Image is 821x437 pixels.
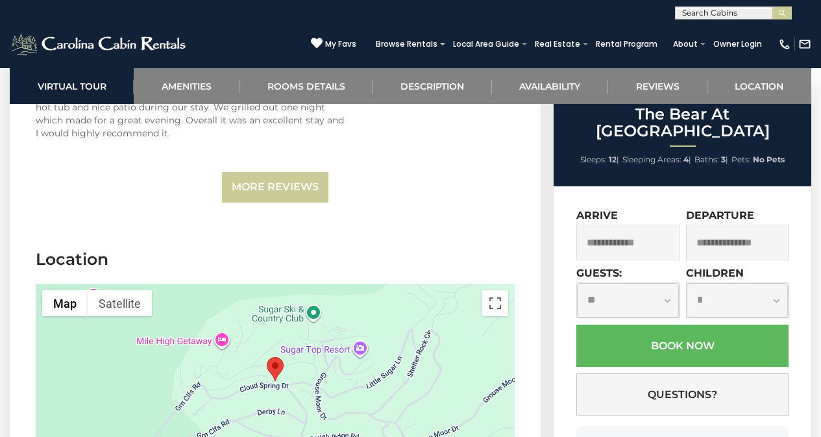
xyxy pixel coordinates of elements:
button: Show satellite imagery [88,290,152,316]
li: | [580,151,619,168]
a: Description [373,68,491,104]
a: Rental Program [589,35,664,53]
label: Departure [686,208,754,221]
button: Show street map [42,290,88,316]
li: | [694,151,728,168]
li: | [622,151,691,168]
a: Owner Login [707,35,768,53]
div: The Bear At Sugar Mountain [267,357,284,381]
a: Availability [492,68,608,104]
a: About [667,35,704,53]
a: Rooms Details [239,68,373,104]
a: Amenities [134,68,239,104]
strong: 3 [721,154,726,164]
a: Reviews [608,68,707,104]
span: Baths: [694,154,719,164]
span: My Favs [325,38,356,50]
img: mail-regular-white.png [798,38,811,51]
a: Browse Rentals [369,35,444,53]
strong: 12 [609,154,617,164]
label: Children [686,266,744,279]
h3: Location [36,248,515,271]
a: Location [707,68,811,104]
img: phone-regular-white.png [778,38,791,51]
a: Virtual Tour [10,68,134,104]
strong: 4 [683,154,689,164]
img: White-1-2.png [10,31,190,57]
button: Toggle fullscreen view [482,290,508,316]
label: Guests: [576,266,622,279]
a: Local Area Guide [447,35,526,53]
strong: No Pets [753,154,785,164]
a: My Favs [311,37,356,51]
h2: The Bear At [GEOGRAPHIC_DATA] [557,106,808,140]
a: Real Estate [528,35,587,53]
label: Arrive [576,208,618,221]
span: Pets: [731,154,751,164]
button: Questions? [576,373,789,415]
button: Book Now [576,324,789,366]
span: Sleeps: [580,154,607,164]
span: Sleeping Areas: [622,154,681,164]
a: More Reviews [222,172,328,203]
